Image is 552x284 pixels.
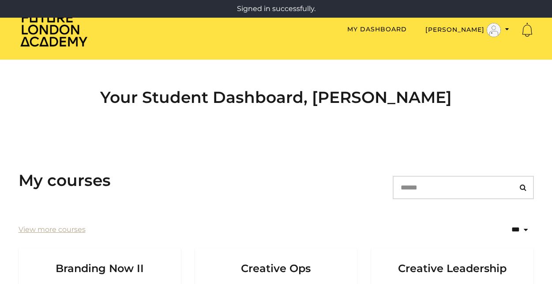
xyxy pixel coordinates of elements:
[19,88,534,107] h2: Your Student Dashboard, [PERSON_NAME]
[19,11,89,47] img: Home Page
[423,23,512,38] button: Toggle menu
[19,224,86,235] a: View more courses
[206,248,347,275] h3: Creative Ops
[347,25,407,33] a: My Dashboard
[382,248,523,275] h3: Creative Leadership
[19,171,111,190] h3: My courses
[4,4,548,14] p: Signed in successfully.
[29,248,170,275] h3: Branding Now II
[473,218,534,241] select: status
